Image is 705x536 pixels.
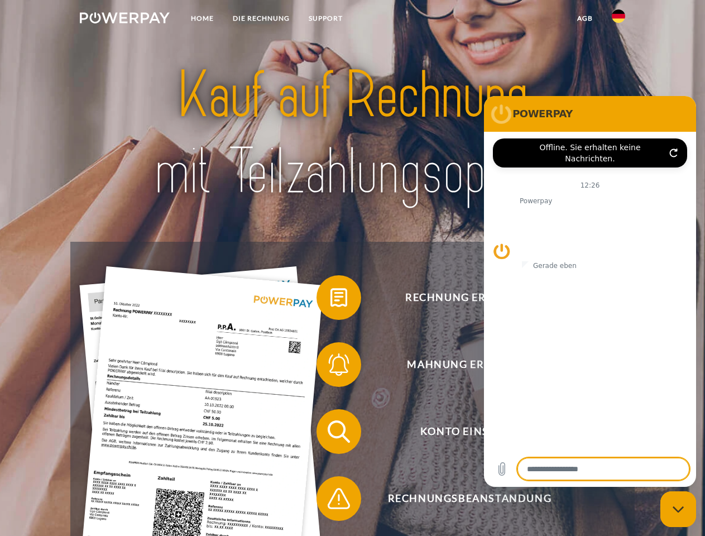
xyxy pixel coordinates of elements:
button: Rechnungsbeanstandung [316,476,607,521]
a: DIE RECHNUNG [223,8,299,28]
img: title-powerpay_de.svg [107,54,598,214]
iframe: Schaltfläche zum Öffnen des Messaging-Fensters; Konversation läuft [660,491,696,527]
img: qb_warning.svg [325,485,353,513]
a: Home [181,8,223,28]
span: Rechnung erhalten? [333,275,606,320]
a: agb [568,8,602,28]
a: SUPPORT [299,8,352,28]
img: qb_search.svg [325,418,353,446]
iframe: Messaging-Fenster [484,96,696,487]
img: qb_bill.svg [325,284,353,312]
button: Rechnung erhalten? [316,275,607,320]
button: Konto einsehen [316,409,607,454]
button: Mahnung erhalten? [316,342,607,387]
img: de [612,9,625,23]
img: qb_bell.svg [325,351,353,379]
span: Rechnungsbeanstandung [333,476,606,521]
img: logo-powerpay-white.svg [80,12,170,23]
span: Mahnung erhalten? [333,342,606,387]
span: Konto einsehen [333,409,606,454]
